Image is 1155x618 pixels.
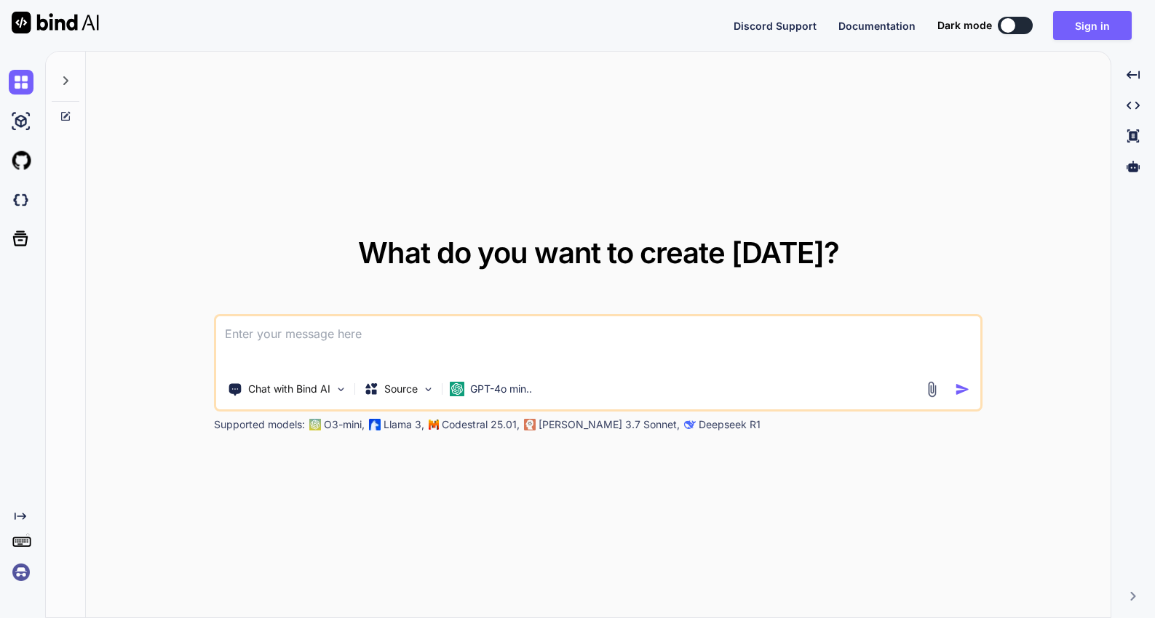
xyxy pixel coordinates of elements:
button: Discord Support [734,18,817,33]
span: What do you want to create [DATE]? [358,235,839,270]
button: Sign in [1053,11,1132,40]
p: Llama 3, [384,417,424,432]
p: Source [384,382,418,396]
img: Bind AI [12,12,99,33]
img: chat [9,70,33,95]
img: githubLight [9,148,33,173]
img: GPT-4 [309,419,321,430]
p: Codestral 25.01, [442,417,520,432]
img: Llama2 [369,419,381,430]
p: [PERSON_NAME] 3.7 Sonnet, [539,417,680,432]
img: claude [524,419,536,430]
img: attachment [924,381,940,398]
img: ai-studio [9,109,33,134]
img: signin [9,560,33,585]
img: Pick Tools [335,383,347,396]
span: Dark mode [937,18,992,33]
img: icon [955,382,970,397]
p: Supported models: [214,417,305,432]
span: Documentation [838,20,916,32]
button: Documentation [838,18,916,33]
img: GPT-4o mini [450,382,464,396]
img: claude [684,419,696,430]
p: GPT-4o min.. [470,382,532,396]
img: Pick Models [422,383,434,396]
img: Mistral-AI [429,420,439,430]
p: O3-mini, [324,417,365,432]
span: Discord Support [734,20,817,32]
p: Deepseek R1 [699,417,761,432]
p: Chat with Bind AI [248,382,330,396]
img: darkCloudIdeIcon [9,188,33,212]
